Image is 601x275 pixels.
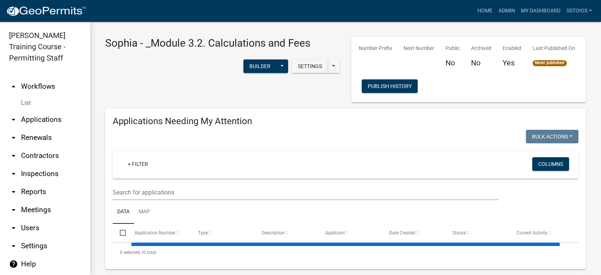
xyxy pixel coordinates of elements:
datatable-header-cell: Applicant [318,224,382,242]
i: arrow_drop_down [9,242,18,251]
datatable-header-cell: Application Number [127,224,191,242]
wm-modal-confirm: Workflow Publish History [362,84,418,90]
datatable-header-cell: Description [254,224,318,242]
i: arrow_drop_down [9,151,18,160]
a: Home [474,4,495,18]
span: Type [198,230,208,235]
p: Last Published On [533,44,575,52]
button: Publish History [362,79,418,93]
datatable-header-cell: Select [113,224,127,242]
span: Date Created [389,230,415,235]
p: Number Prefix [359,44,392,52]
span: Never published [533,60,567,66]
i: arrow_drop_down [9,169,18,178]
a: Data [113,200,134,224]
i: arrow_drop_down [9,187,18,196]
span: 0 selected / [120,250,143,255]
a: Map [134,200,154,224]
i: arrow_drop_down [9,223,18,232]
span: Status [453,230,466,235]
a: My Dashboard [518,4,563,18]
h5: No [445,58,460,67]
span: Current Activity [516,230,548,235]
h5: No [471,58,491,67]
datatable-header-cell: Date Created [382,224,445,242]
span: Description [262,230,285,235]
i: arrow_drop_down [9,133,18,142]
p: Archived [471,44,491,52]
button: Settings [292,59,328,73]
div: 0 total [113,243,578,262]
span: Applicant [325,230,345,235]
datatable-header-cell: Current Activity [509,224,573,242]
datatable-header-cell: Type [191,224,255,242]
p: Next Number [403,44,434,52]
i: arrow_drop_down [9,205,18,214]
a: + Filter [122,157,154,171]
a: sstoios [563,4,595,18]
h5: Yes [503,58,521,67]
button: Columns [532,157,569,171]
p: Public [445,44,460,52]
i: help [9,260,18,269]
p: Enabled [503,44,521,52]
i: arrow_drop_down [9,115,18,124]
a: Admin [495,4,518,18]
button: Builder [243,59,276,73]
input: Search for applications [113,185,499,200]
i: arrow_drop_up [9,82,18,91]
button: Bulk Actions [526,130,578,143]
datatable-header-cell: Status [445,224,509,242]
span: Application Number [134,230,175,235]
h4: Applications Needing My Attention [113,116,578,127]
h3: Sophia - _Module 3.2. Calculations and Fees [105,37,310,50]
